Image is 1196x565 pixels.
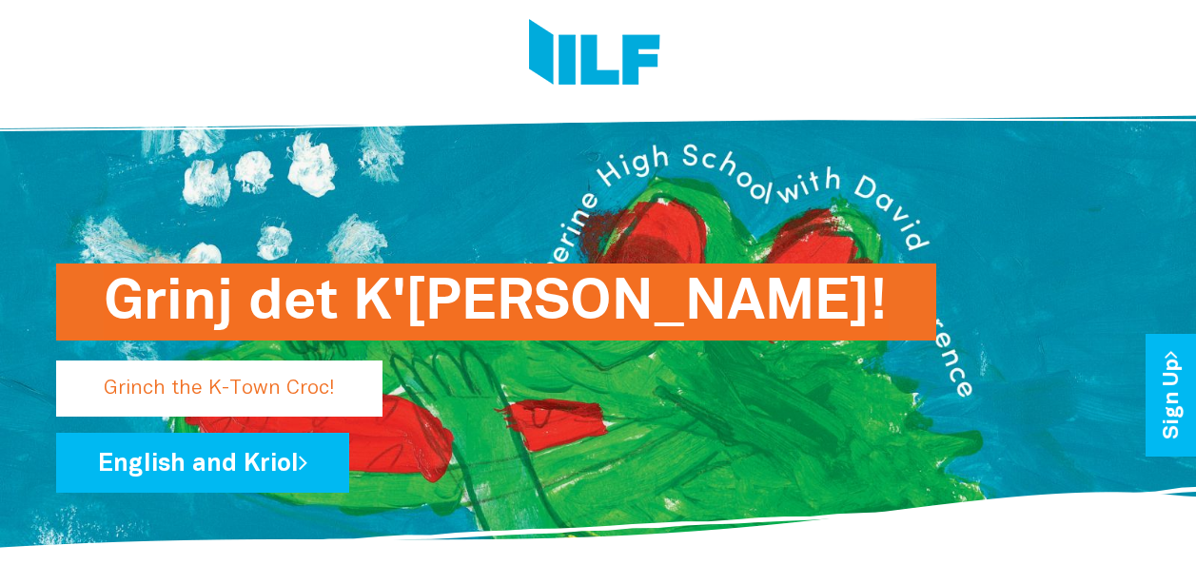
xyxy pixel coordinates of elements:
p: Grinch the K-Town Croc! [56,360,382,417]
h1: Grinj det K'[PERSON_NAME]! [104,263,889,341]
a: English and Kriol [56,433,349,493]
a: Grinj det K'[PERSON_NAME]! [56,371,841,387]
img: Logo [529,19,660,90]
